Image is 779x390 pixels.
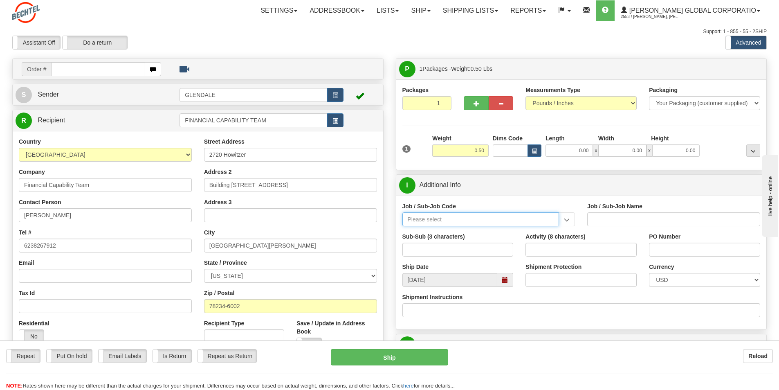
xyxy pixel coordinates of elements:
a: Lists [370,0,405,21]
button: Ship [331,349,448,365]
label: Shipment Instructions [402,293,463,301]
div: Support: 1 - 855 - 55 - 2SHIP [12,28,767,35]
label: Measurements Type [525,86,580,94]
span: $ [399,336,415,353]
label: Weight [432,134,451,142]
img: logo2553.jpg [12,2,40,23]
label: Packages [402,86,429,94]
button: Reload [743,349,773,363]
span: NOTE: [6,383,22,389]
input: Recipient Id [180,113,328,127]
span: Weight: [451,65,492,72]
label: Put On hold [47,349,92,363]
label: Zip / Postal [204,289,235,297]
span: x [647,144,652,157]
a: IAdditional Info [399,177,764,194]
a: Ship [405,0,436,21]
label: Country [19,138,41,146]
label: Packaging [649,86,678,94]
label: Email Labels [99,349,146,363]
input: Sender Id [180,88,328,102]
span: Packages - [420,61,493,77]
label: Company [19,168,45,176]
label: Repeat as Return [198,349,256,363]
span: P [399,61,415,77]
label: No [297,338,321,351]
label: Advanced [726,36,766,49]
label: Assistant Off [13,36,60,49]
label: Job / Sub-Job Name [587,202,642,210]
label: Do a return [63,36,127,49]
a: S Sender [16,86,180,103]
a: Shipping lists [437,0,504,21]
label: Sub-Sub (3 characters) [402,232,465,241]
label: Address 2 [204,168,232,176]
span: [PERSON_NAME] Global Corporatio [627,7,756,14]
span: Sender [38,91,59,98]
label: Length [546,134,565,142]
label: Shipment Protection [525,263,581,271]
label: Save / Update in Address Book [296,319,377,336]
iframe: chat widget [760,153,778,237]
span: 1 [402,145,411,153]
a: Addressbook [303,0,370,21]
input: Enter a location [204,148,377,162]
span: R [16,113,32,129]
label: Repeat [7,349,40,363]
label: Currency [649,263,674,271]
label: Dims Code [493,134,523,142]
span: I [399,177,415,194]
label: Tel # [19,228,31,237]
a: $Rates [399,336,764,353]
label: Email [19,259,34,267]
label: State / Province [204,259,247,267]
label: Is Return [153,349,191,363]
label: Tax Id [19,289,35,297]
a: Settings [254,0,303,21]
b: Reload [748,353,768,359]
span: 1 [420,65,423,72]
label: Recipient Type [204,319,245,327]
span: S [16,87,32,103]
label: Street Address [204,138,245,146]
div: ... [746,144,760,157]
label: Width [598,134,614,142]
a: P 1Packages -Weight:0.50 Lbs [399,61,764,77]
span: Order # [22,62,51,76]
span: 2553 / [PERSON_NAME], [PERSON_NAME] [621,13,682,21]
input: Please select [402,212,559,226]
label: PO Number [649,232,680,241]
label: Height [651,134,669,142]
span: Lbs [483,65,493,72]
span: 0.50 [471,65,482,72]
a: here [403,383,414,389]
span: Recipient [38,117,65,124]
a: Reports [504,0,552,21]
label: Ship Date [402,263,429,271]
label: Activity (8 characters) [525,232,585,241]
label: Job / Sub-Job Code [402,202,456,210]
div: live help - online [6,7,76,13]
label: No [19,330,44,343]
label: City [204,228,215,237]
label: Residential [19,319,49,327]
label: Address 3 [204,198,232,206]
a: R Recipient [16,112,162,129]
label: Contact Person [19,198,61,206]
a: [PERSON_NAME] Global Corporatio 2553 / [PERSON_NAME], [PERSON_NAME] [615,0,766,21]
span: x [593,144,599,157]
